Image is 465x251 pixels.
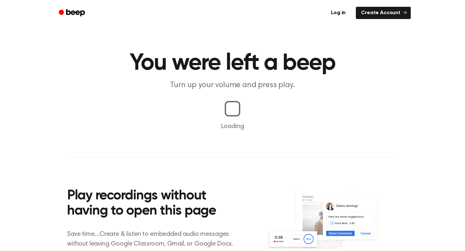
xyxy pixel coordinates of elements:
p: Save time....Create & listen to embedded audio messages without leaving Google Classroom, Gmail, ... [67,229,241,249]
p: Turn up your volume and press play. [108,80,356,91]
p: Loading [8,122,457,131]
h2: Play recordings without having to open this page [67,188,241,219]
a: Beep [54,7,91,19]
h1: You were left a beep [67,52,398,75]
a: Log in [325,5,352,20]
a: Create Account [356,7,411,19]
